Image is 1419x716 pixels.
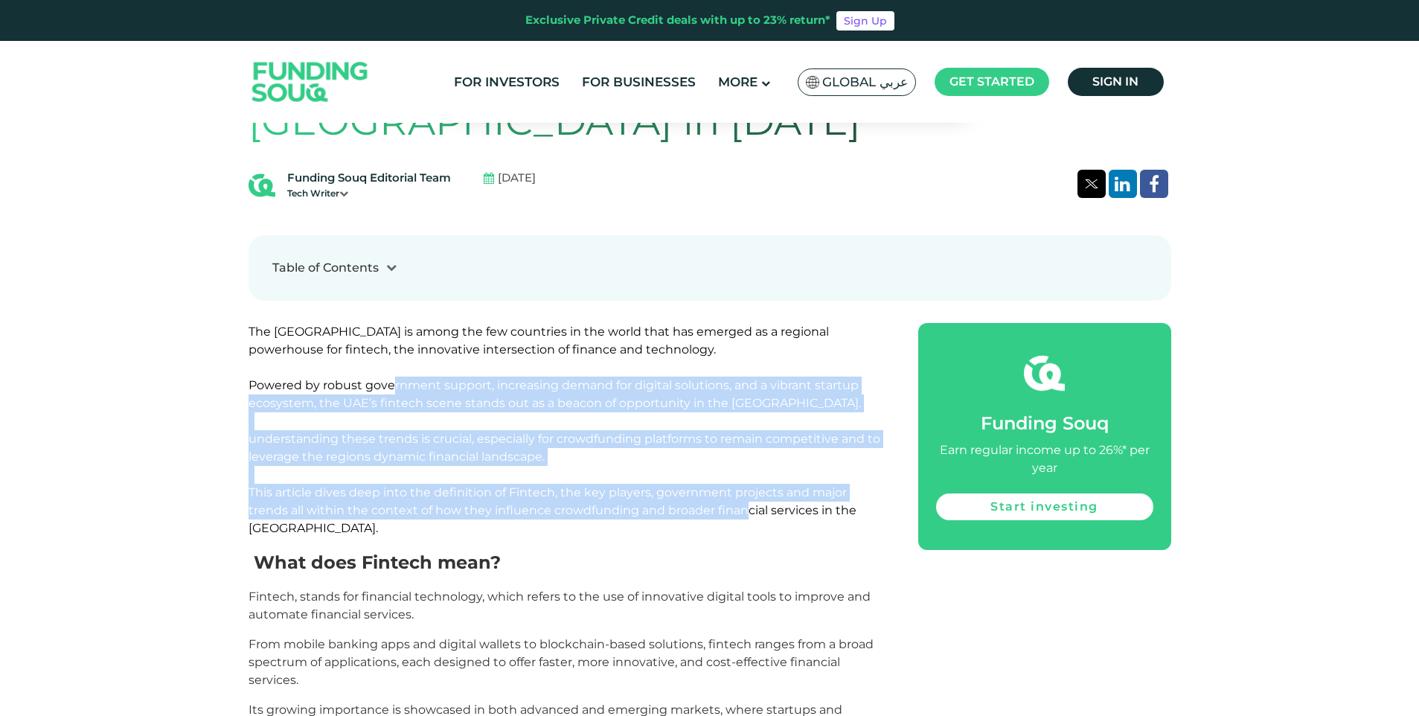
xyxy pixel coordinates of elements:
span: This article dives deep into the definition of Fintech, the key players, government projects and ... [249,485,856,535]
div: Tech Writer [287,187,451,200]
span: Powered by robust government support, increasing demand for digital solutions, and a vibrant star... [249,378,861,410]
span: More [718,74,757,89]
a: Sign in [1068,68,1164,96]
span: Sign in [1092,74,1138,89]
div: Exclusive Private Credit deals with up to 23% return* [525,12,830,29]
span: From mobile banking apps and digital wallets to blockchain-based solutions, fintech ranges from a... [249,637,874,687]
img: SA Flag [806,76,819,89]
div: Funding Souq Editorial Team [287,170,451,187]
img: Logo [237,45,383,120]
span: What does Fintech mean? [254,552,501,573]
span: Funding Souq [981,412,1109,434]
img: fsicon [1024,353,1065,394]
span: Get started [949,74,1034,89]
span: The [GEOGRAPHIC_DATA] is among the few countries in the world that has emerged as a regional powe... [249,325,829,357]
span: understanding these trends is crucial, especially for crowdfunding platforms to remain competitiv... [249,432,880,464]
span: Global عربي [822,74,908,91]
a: For Investors [450,70,563,95]
img: Blog Author [249,172,275,199]
a: For Businesses [578,70,699,95]
a: Sign Up [836,11,894,31]
span: Fintech, stands for financial technology, which refers to the use of innovative digital tools to ... [249,589,871,621]
img: twitter [1085,179,1098,188]
div: Earn regular income up to 26%* per year [936,441,1153,477]
a: Start investing [936,493,1153,520]
span: [DATE] [498,170,536,187]
div: Table of Contents [272,259,379,277]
